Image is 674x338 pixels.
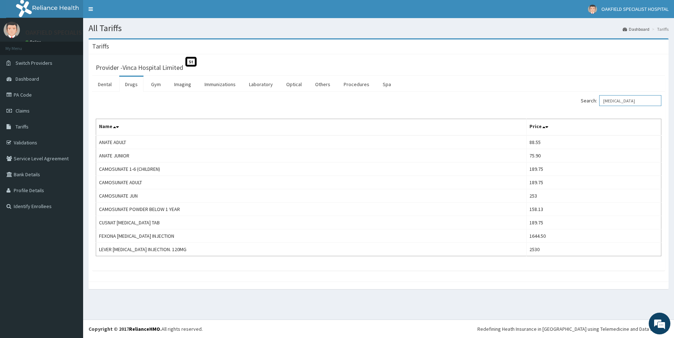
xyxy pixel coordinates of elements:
a: RelianceHMO [129,326,160,332]
a: Drugs [119,77,143,92]
div: Minimize live chat window [119,4,136,21]
td: 2530 [527,243,661,256]
a: Dental [92,77,117,92]
th: Price [527,119,661,136]
span: Tariffs [16,123,29,130]
a: Laboratory [243,77,279,92]
div: Redefining Heath Insurance in [GEOGRAPHIC_DATA] using Telemedicine and Data Science! [477,325,669,333]
span: OAKFIELD SPECIALIST HOSPITAL [601,6,669,12]
img: User Image [4,22,20,38]
a: Others [309,77,336,92]
h1: All Tariffs [89,24,669,33]
a: Immunizations [199,77,241,92]
a: Online [25,39,43,45]
p: OAKFIELD SPECIALIST HOSPITAL [25,29,116,36]
td: CAMOSUNATE POWDER BELOW 1 YEAR [96,203,527,216]
td: FEXONA [MEDICAL_DATA] INJECTION [96,229,527,243]
span: Dashboard [16,76,39,82]
a: Dashboard [623,26,649,32]
h3: Provider - Vinca Hospital Limited [96,64,183,71]
td: 88.55 [527,135,661,149]
td: 253 [527,189,661,203]
label: Search: [581,95,661,106]
h3: Tariffs [92,43,109,50]
td: CAMOSUNATE 1-6 (CHILDREN) [96,162,527,176]
strong: Copyright © 2017 . [89,326,162,332]
td: 189.75 [527,216,661,229]
td: CAMOSUNATE JUN [96,189,527,203]
img: d_794563401_company_1708531726252_794563401 [13,36,29,54]
td: 1644.50 [527,229,661,243]
td: 189.75 [527,162,661,176]
a: Spa [377,77,397,92]
td: 158.13 [527,203,661,216]
span: Claims [16,107,30,114]
th: Name [96,119,527,136]
td: LEVER [MEDICAL_DATA] INJECTION. 120MG [96,243,527,256]
footer: All rights reserved. [83,320,674,338]
a: Procedures [338,77,375,92]
td: 189.75 [527,176,661,189]
td: ANATE ADULT [96,135,527,149]
td: ANATE JUNIOR [96,149,527,162]
a: Optical [280,77,308,92]
td: 75.90 [527,149,661,162]
textarea: Type your message and hit 'Enter' [4,198,138,223]
td: CAMOSUNATE ADULT [96,176,527,189]
div: Chat with us now [38,41,121,50]
span: St [185,57,197,67]
input: Search: [599,95,661,106]
a: Gym [145,77,167,92]
li: Tariffs [650,26,669,32]
td: CUSNAT [MEDICAL_DATA] TAB [96,216,527,229]
span: Switch Providers [16,60,52,66]
img: User Image [588,5,597,14]
a: Imaging [168,77,197,92]
span: We're online! [42,91,100,164]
